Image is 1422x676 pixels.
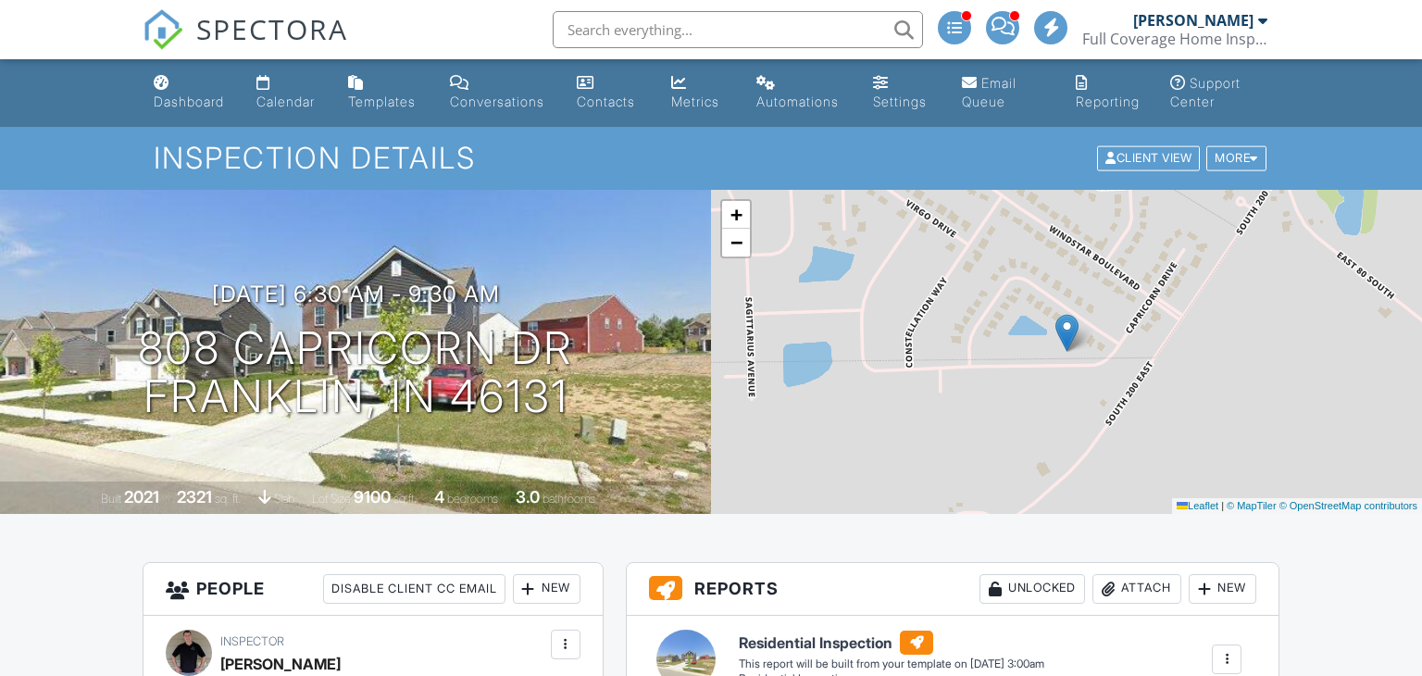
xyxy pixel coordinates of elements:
a: Metrics [664,67,733,119]
div: 9100 [354,487,391,507]
a: Zoom out [722,229,750,257]
span: sq.ft. [393,492,417,506]
a: Leaflet [1177,500,1218,511]
div: Settings [873,94,927,109]
a: SPECTORA [143,25,348,64]
a: Dashboard [146,67,235,119]
div: More [1206,146,1266,171]
span: sq. ft. [215,492,241,506]
div: Client View [1097,146,1200,171]
div: Email Queue [962,75,1017,109]
a: Contacts [569,67,649,119]
a: Client View [1095,150,1204,164]
div: 4 [434,487,444,507]
div: 3.0 [516,487,540,507]
div: [PERSON_NAME] [1133,11,1254,30]
span: Inspector [220,634,284,648]
a: Support Center [1163,67,1276,119]
a: Email Queue [954,67,1054,119]
div: Support Center [1170,75,1241,109]
div: Conversations [450,94,544,109]
h3: [DATE] 6:30 am - 9:30 am [212,282,500,307]
div: Contacts [577,94,635,109]
div: Calendar [256,94,315,109]
div: Attach [1092,574,1181,604]
a: © MapTiler [1227,500,1277,511]
h3: Reports [627,563,1279,616]
span: Lot Size [312,492,351,506]
div: Metrics [671,94,719,109]
span: bathrooms [543,492,595,506]
a: © OpenStreetMap contributors [1279,500,1417,511]
div: New [513,574,580,604]
div: New [1189,574,1256,604]
div: Reporting [1076,94,1140,109]
h1: Inspection Details [154,142,1267,174]
span: Built [101,492,121,506]
div: Templates [348,94,416,109]
span: | [1221,500,1224,511]
span: − [730,231,742,254]
input: Search everything... [553,11,923,48]
div: Unlocked [979,574,1085,604]
div: 2321 [177,487,212,507]
a: Settings [866,67,940,119]
a: Templates [341,67,427,119]
a: Zoom in [722,201,750,229]
div: Full Coverage Home Inspections, LLC [1082,30,1267,48]
div: Automations [756,94,839,109]
a: Conversations [443,67,555,119]
h3: People [143,563,603,616]
h6: Residential Inspection [739,631,1044,655]
span: bedrooms [447,492,498,506]
img: The Best Home Inspection Software - Spectora [143,9,183,50]
h1: 808 Capricorn Dr Franklin, IN 46131 [138,324,573,422]
img: Marker [1055,314,1079,352]
div: 2021 [124,487,159,507]
a: Automations (Advanced) [749,67,851,119]
div: Disable Client CC Email [323,574,505,604]
div: Dashboard [154,94,224,109]
a: Calendar [249,67,326,119]
span: + [730,203,742,226]
span: slab [274,492,294,506]
span: SPECTORA [196,9,348,48]
a: Reporting [1068,67,1148,119]
div: This report will be built from your template on [DATE] 3:00am [739,657,1044,671]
